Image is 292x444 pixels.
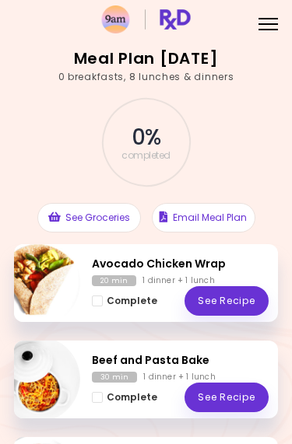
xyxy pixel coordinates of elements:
[92,275,136,286] div: 20 min
[107,295,157,306] span: Complete
[92,389,157,406] button: Complete - Beef and Pasta Bake
[143,372,216,383] div: 1 dinner + 1 lunch
[107,392,157,403] span: Complete
[132,124,160,151] span: 0 %
[152,203,255,232] button: Email Meal Plan
[74,47,219,72] h2: Meal Plan [DATE]
[92,292,157,309] button: Complete - Avocado Chicken Wrap
[185,286,269,316] a: See Recipe - Avocado Chicken Wrap
[121,151,171,160] span: completed
[58,70,234,84] div: 0 breakfasts , 8 lunches & dinners
[185,383,269,412] a: See Recipe - Beef and Pasta Bake
[101,5,191,33] img: RxDiet
[92,352,269,369] h2: Beef and Pasta Bake
[92,256,269,272] h2: Avocado Chicken Wrap
[37,203,141,232] button: See Groceries
[142,275,215,286] div: 1 dinner + 1 lunch
[92,372,137,383] div: 30 min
